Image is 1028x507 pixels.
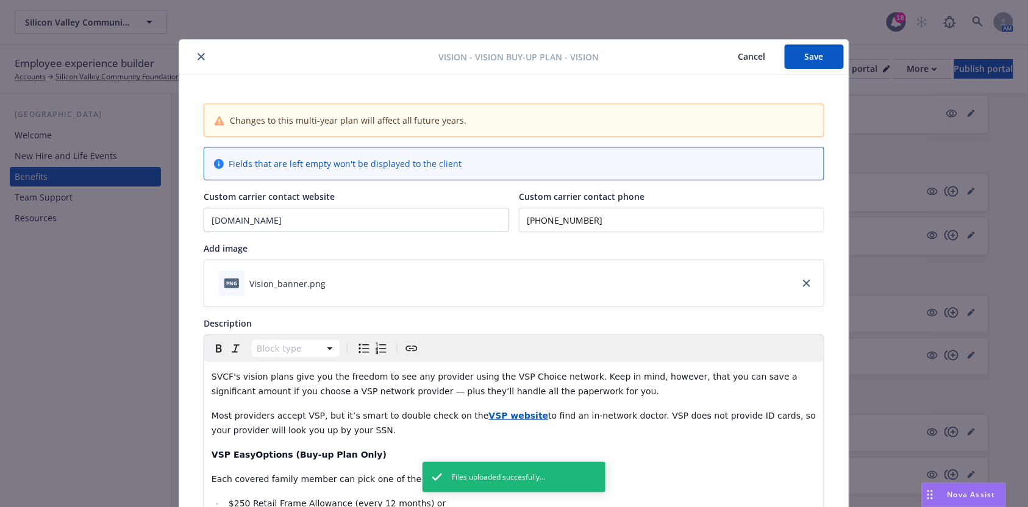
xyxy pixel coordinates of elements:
button: Save [785,44,844,69]
span: Custom carrier contact phone [519,191,644,202]
span: Files uploaded succesfully... [452,472,545,483]
a: VSP website [489,411,549,420]
div: Vision_banner.png [249,277,326,290]
div: Drag to move [923,483,938,506]
strong: VSP EasyOptions (Buy-up Plan Only) [212,450,387,459]
span: Add image [204,243,248,254]
button: download file [330,277,340,290]
button: Cancel [718,44,785,69]
span: Description [204,317,252,329]
button: Italic [227,340,245,357]
button: Bulleted list [355,340,373,357]
span: Custom carrier contact website [204,191,335,202]
span: Changes to this multi-year plan will affect all future years. [230,114,467,127]
input: Add custom carrier contact phone [519,208,824,232]
div: toggle group [355,340,390,357]
input: Add custom carrier contact website [204,208,509,232]
button: Create link [403,340,420,357]
span: Most providers accept VSP, but it’s smart to double check on the [212,411,489,420]
span: Each covered family member can pick one of the below upgrades [212,474,492,484]
button: Nova Assist [922,483,1006,507]
span: Nova Assist [948,489,996,500]
span: png [224,278,239,288]
span: Vision - Vision Buy-Up Plan - Vision [439,51,599,63]
span: SVCF's vision plans give you the freedom to see any provider using the VSP Choice network. Keep i... [212,372,801,396]
a: close [799,276,814,291]
button: Block type [252,340,340,357]
span: Fields that are left empty won't be displayed to the client [229,157,462,170]
button: Numbered list [373,340,390,357]
button: close [194,49,209,64]
button: Bold [210,340,227,357]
